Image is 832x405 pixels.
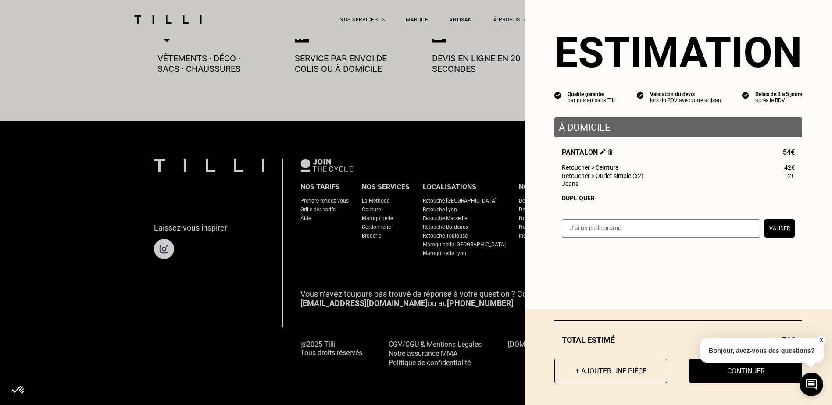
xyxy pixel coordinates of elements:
[817,335,825,345] button: X
[600,149,606,155] img: Éditer
[554,335,802,345] div: Total estimé
[764,219,795,238] button: Valider
[784,164,795,171] span: 42€
[700,338,824,363] p: Bonjour, avez-vous des questions?
[568,97,616,103] div: par nos artisans Tilli
[562,195,795,202] div: Dupliquer
[562,164,618,171] span: Retoucher > Ceinture
[637,91,644,99] img: icon list info
[562,148,613,156] span: Pantalon
[783,148,795,156] span: 54€
[742,91,749,99] img: icon list info
[562,172,643,179] span: Retoucher > Ourlet simple (x2)
[562,219,760,238] input: J‘ai un code promo
[755,97,802,103] div: après le RDV
[650,91,721,97] div: Validation du devis
[650,97,721,103] div: lors du RDV avec votre artisan
[559,122,798,133] p: À domicile
[568,91,616,97] div: Qualité garantie
[554,359,667,383] button: + Ajouter une pièce
[554,28,802,77] section: Estimation
[784,172,795,179] span: 12€
[689,359,802,383] button: Continuer
[562,180,578,187] span: Jeans
[608,149,613,155] img: Supprimer
[554,91,561,99] img: icon list info
[755,91,802,97] div: Délais de 3 à 5 jours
